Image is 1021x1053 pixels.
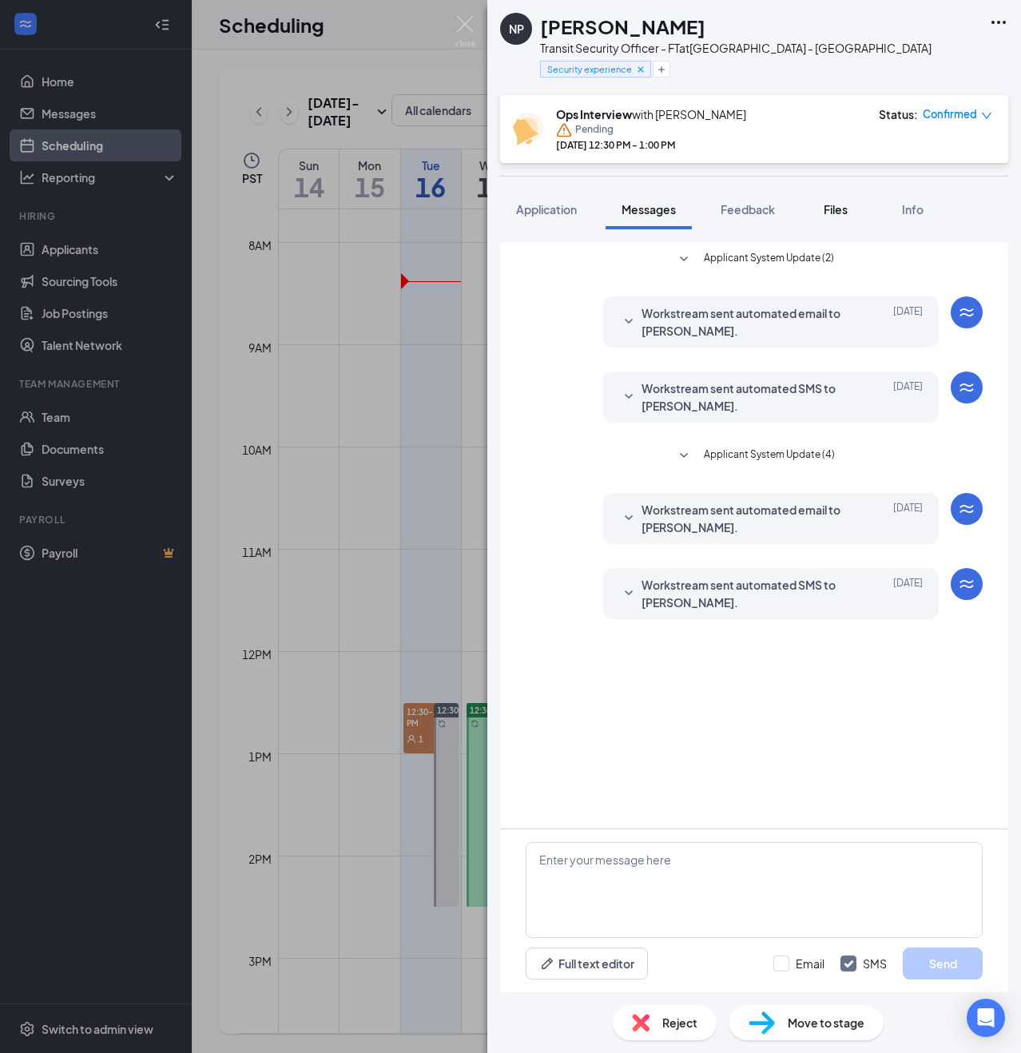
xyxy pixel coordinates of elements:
svg: SmallChevronDown [674,447,693,466]
button: SmallChevronDownApplicant System Update (2) [674,250,834,269]
button: Send [903,948,983,979]
span: Workstream sent automated email to [PERSON_NAME]. [642,304,851,340]
span: Pending [575,122,614,138]
span: Confirmed [923,106,977,122]
b: Ops Interview [556,107,632,121]
svg: SmallChevronDown [619,584,638,603]
span: [DATE] [893,304,923,340]
span: Applicant System Update (4) [704,447,835,466]
span: Feedback [721,202,775,217]
svg: WorkstreamLogo [957,499,976,519]
h1: [PERSON_NAME] [540,13,705,40]
svg: Plus [657,65,666,74]
button: Plus [653,61,670,77]
span: Workstream sent automated SMS to [PERSON_NAME]. [642,379,851,415]
svg: SmallChevronDown [674,250,693,269]
svg: Ellipses [989,13,1008,32]
svg: Warning [556,122,572,138]
span: [DATE] [893,576,923,611]
svg: SmallChevronDown [619,312,638,332]
span: Applicant System Update (2) [704,250,834,269]
span: Security experience [547,62,631,76]
span: Workstream sent automated email to [PERSON_NAME]. [642,501,851,536]
div: Transit Security Officer - FT at [GEOGRAPHIC_DATA] - [GEOGRAPHIC_DATA] [540,40,932,56]
div: Open Intercom Messenger [967,999,1005,1037]
button: SmallChevronDownApplicant System Update (4) [674,447,835,466]
svg: WorkstreamLogo [957,574,976,594]
svg: SmallChevronDown [619,509,638,528]
svg: WorkstreamLogo [957,303,976,322]
span: Info [902,202,924,217]
svg: Pen [539,956,555,972]
div: NP [509,21,524,37]
svg: WorkstreamLogo [957,378,976,397]
svg: SmallChevronDown [619,387,638,407]
span: Workstream sent automated SMS to [PERSON_NAME]. [642,576,851,611]
div: [DATE] 12:30 PM - 1:00 PM [556,138,746,152]
span: Move to stage [788,1014,864,1031]
div: with [PERSON_NAME] [556,106,746,122]
div: Status : [879,106,918,122]
button: Full text editorPen [526,948,648,979]
span: [DATE] [893,379,923,415]
span: Application [516,202,577,217]
span: Messages [622,202,676,217]
svg: Cross [635,64,646,75]
span: [DATE] [893,501,923,536]
span: down [981,110,992,121]
span: Files [824,202,848,217]
span: Reject [662,1014,697,1031]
